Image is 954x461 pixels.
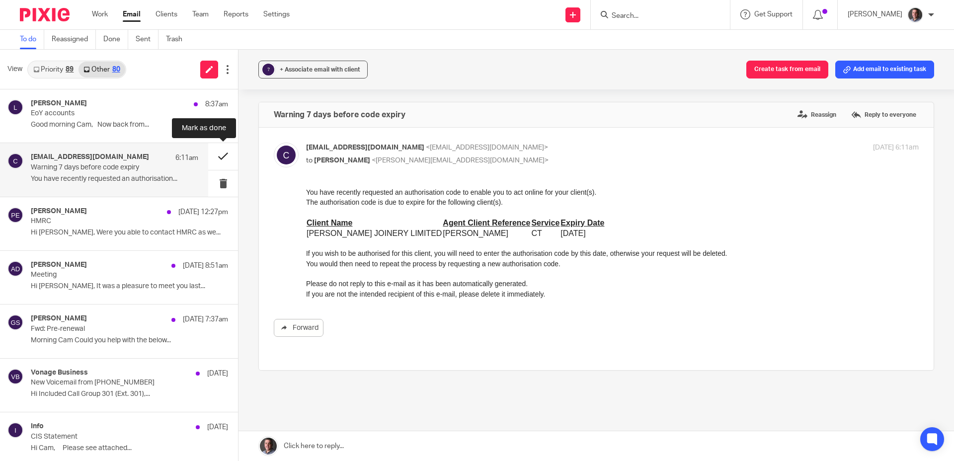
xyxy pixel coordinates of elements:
[136,41,225,51] td: [PERSON_NAME]
[52,30,96,49] a: Reassigned
[225,31,253,40] b: Service
[92,9,108,19] a: Work
[79,62,125,77] a: Other80
[0,31,46,40] b: Client Name
[274,319,323,337] a: Forward
[7,153,23,169] img: svg%3E
[873,143,919,153] p: [DATE] 6:11am
[136,30,159,49] a: Sent
[20,30,44,49] a: To do
[28,62,79,77] a: Priority89
[258,61,368,78] button: ? + Associate email with client
[7,261,23,277] img: svg%3E
[31,314,87,323] h4: [PERSON_NAME]
[31,217,189,226] p: HMRC
[280,67,360,73] span: + Associate email with client
[254,41,299,51] td: [DATE]
[183,314,228,324] p: [DATE] 7:37am
[31,175,198,183] p: You have recently requested an authorisation...
[31,433,189,441] p: CIS Statement
[183,261,228,271] p: [DATE] 8:51am
[907,7,923,23] img: CP%20Headshot.jpeg
[178,207,228,217] p: [DATE] 12:27pm
[31,109,189,118] p: EoY accounts
[224,9,248,19] a: Reports
[20,8,70,21] img: Pixie
[274,110,405,120] h4: Warning 7 days before code expiry
[306,157,313,164] span: to
[205,99,228,109] p: 8:37am
[314,157,370,164] span: [PERSON_NAME]
[225,41,254,51] td: CT
[7,369,23,384] img: svg%3E
[254,31,298,40] b: Expiry Date
[175,153,198,163] p: 6:11am
[156,9,177,19] a: Clients
[31,207,87,216] h4: [PERSON_NAME]
[7,422,23,438] img: svg%3E
[611,12,700,21] input: Search
[306,144,424,151] span: [EMAIL_ADDRESS][DOMAIN_NAME]
[31,163,165,172] p: Warning 7 days before code expiry
[31,444,228,453] p: Hi Cam, Please see attached...
[835,61,934,78] button: Add email to existing task
[754,11,793,18] span: Get Support
[7,99,23,115] img: svg%3E
[207,422,228,432] p: [DATE]
[31,390,228,398] p: Hi Included Call Group 301 (Ext. 301),...
[795,107,839,122] label: Reassign
[262,64,274,76] div: ?
[66,66,74,73] div: 89
[263,9,290,19] a: Settings
[31,325,189,333] p: Fwd: Pre-renewal
[137,31,224,40] b: Agent Client Reference
[372,157,549,164] span: <[PERSON_NAME][EMAIL_ADDRESS][DOMAIN_NAME]>
[103,30,128,49] a: Done
[849,107,919,122] label: Reply to everyone
[848,9,902,19] p: [PERSON_NAME]
[31,121,228,129] p: Good morning Cam, Now back from...
[7,207,23,223] img: svg%3E
[746,61,828,78] button: Create task from email
[31,282,228,291] p: Hi [PERSON_NAME], It was a pleasure to meet you last...
[7,314,23,330] img: svg%3E
[192,9,209,19] a: Team
[31,369,88,377] h4: Vonage Business
[31,261,87,269] h4: [PERSON_NAME]
[207,369,228,379] p: [DATE]
[7,64,22,75] span: View
[166,30,190,49] a: Trash
[31,379,189,387] p: New Voicemail from [PHONE_NUMBER]
[31,99,87,108] h4: [PERSON_NAME]
[274,143,299,167] img: svg%3E
[31,153,149,161] h4: [EMAIL_ADDRESS][DOMAIN_NAME]
[31,271,189,279] p: Meeting
[123,9,141,19] a: Email
[426,144,548,151] span: <[EMAIL_ADDRESS][DOMAIN_NAME]>
[31,336,228,345] p: Morning Cam Could you help with the below...
[31,229,228,237] p: Hi [PERSON_NAME], Were you able to contact HMRC as we...
[112,66,120,73] div: 80
[31,422,44,431] h4: Info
